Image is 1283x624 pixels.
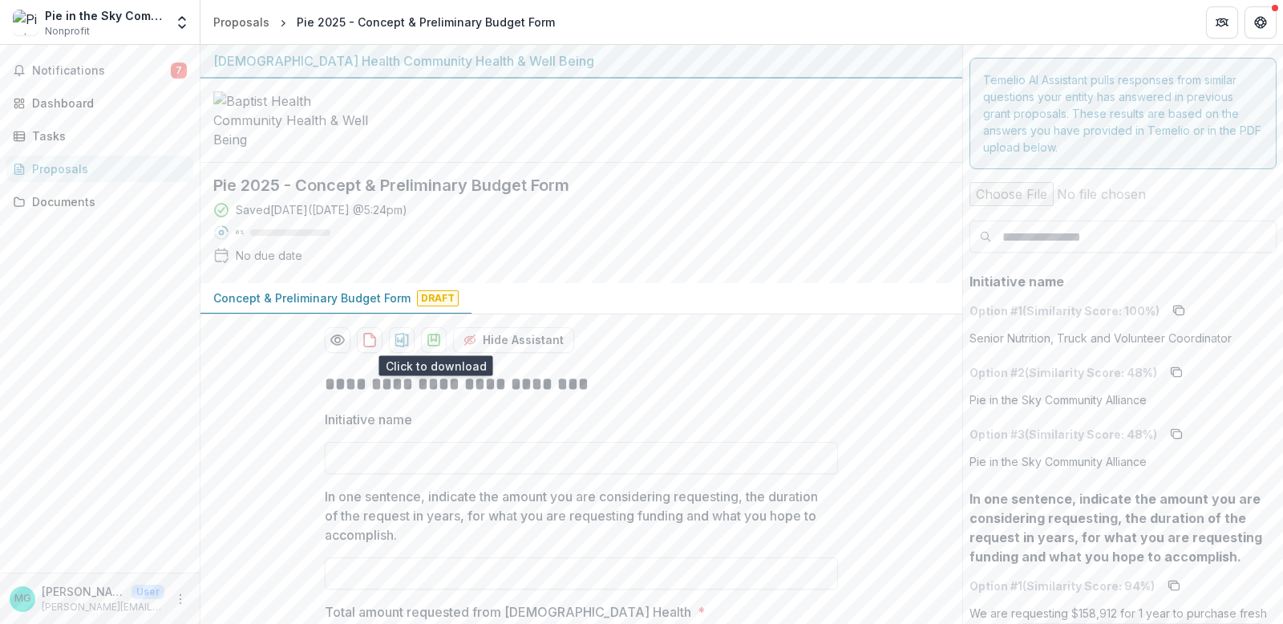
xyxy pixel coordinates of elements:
[213,176,924,195] h2: Pie 2025 - Concept & Preliminary Budget Form
[969,58,1277,169] div: Temelio AI Assistant pulls responses from similar questions your entity has answered in previous ...
[236,227,244,238] p: 0 %
[325,327,350,353] button: Preview e465bd55-5895-44d7-8191-8aca4a82d519-0.pdf
[236,201,407,218] div: Saved [DATE] ( [DATE] @ 5:24pm )
[213,91,374,149] img: Baptist Health Community Health & Well Being
[32,160,180,177] div: Proposals
[969,577,1155,594] p: Option # 1 (Similarity Score: 94 %)
[171,63,187,79] span: 7
[32,95,180,111] div: Dashboard
[14,594,31,604] div: Malea Guiriba
[6,58,193,83] button: Notifications7
[417,290,459,306] span: Draft
[32,193,180,210] div: Documents
[1164,421,1189,447] button: copy to clipboard
[1166,298,1192,323] button: copy to clipboard
[453,327,574,353] button: Hide Assistant
[325,410,412,429] p: Initiative name
[45,24,90,38] span: Nonprofit
[325,487,828,545] p: In one sentence, indicate the amount you are considering requesting, the duration of the request ...
[969,426,1157,443] p: Option # 3 (Similarity Score: 48 %)
[213,14,269,30] div: Proposals
[213,290,411,306] p: Concept & Preliminary Budget Form
[389,327,415,353] button: download-proposal
[1164,359,1189,385] button: copy to clipboard
[42,583,125,600] p: [PERSON_NAME]
[236,247,302,264] div: No due date
[171,6,193,38] button: Open entity switcher
[13,10,38,35] img: Pie in the Sky Community Alliance
[32,128,180,144] div: Tasks
[357,327,382,353] button: download-proposal
[1161,573,1187,598] button: copy to clipboard
[1245,6,1277,38] button: Get Help
[297,14,555,30] div: Pie 2025 - Concept & Preliminary Budget Form
[6,123,193,149] a: Tasks
[969,453,1147,470] p: Pie in the Sky Community Alliance
[45,7,164,24] div: Pie in the Sky Community Alliance
[32,64,171,78] span: Notifications
[421,327,447,353] button: download-proposal
[969,330,1232,346] p: Senior Nutrition, Truck and Volunteer Coordinator
[1206,6,1238,38] button: Partners
[42,600,164,614] p: [PERSON_NAME][EMAIL_ADDRESS][DOMAIN_NAME]
[969,272,1064,291] p: Initiative name
[969,364,1157,381] p: Option # 2 (Similarity Score: 48 %)
[171,590,190,609] button: More
[6,90,193,116] a: Dashboard
[6,156,193,182] a: Proposals
[325,602,691,622] p: Total amount requested from [DEMOGRAPHIC_DATA] Health
[132,585,164,599] p: User
[6,188,193,215] a: Documents
[969,391,1147,408] p: Pie in the Sky Community Alliance
[969,302,1160,319] p: Option # 1 (Similarity Score: 100 %)
[213,51,949,71] div: [DEMOGRAPHIC_DATA] Health Community Health & Well Being
[207,10,276,34] a: Proposals
[207,10,561,34] nav: breadcrumb
[969,489,1277,566] p: In one sentence, indicate the amount you are considering requesting, the duration of the request ...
